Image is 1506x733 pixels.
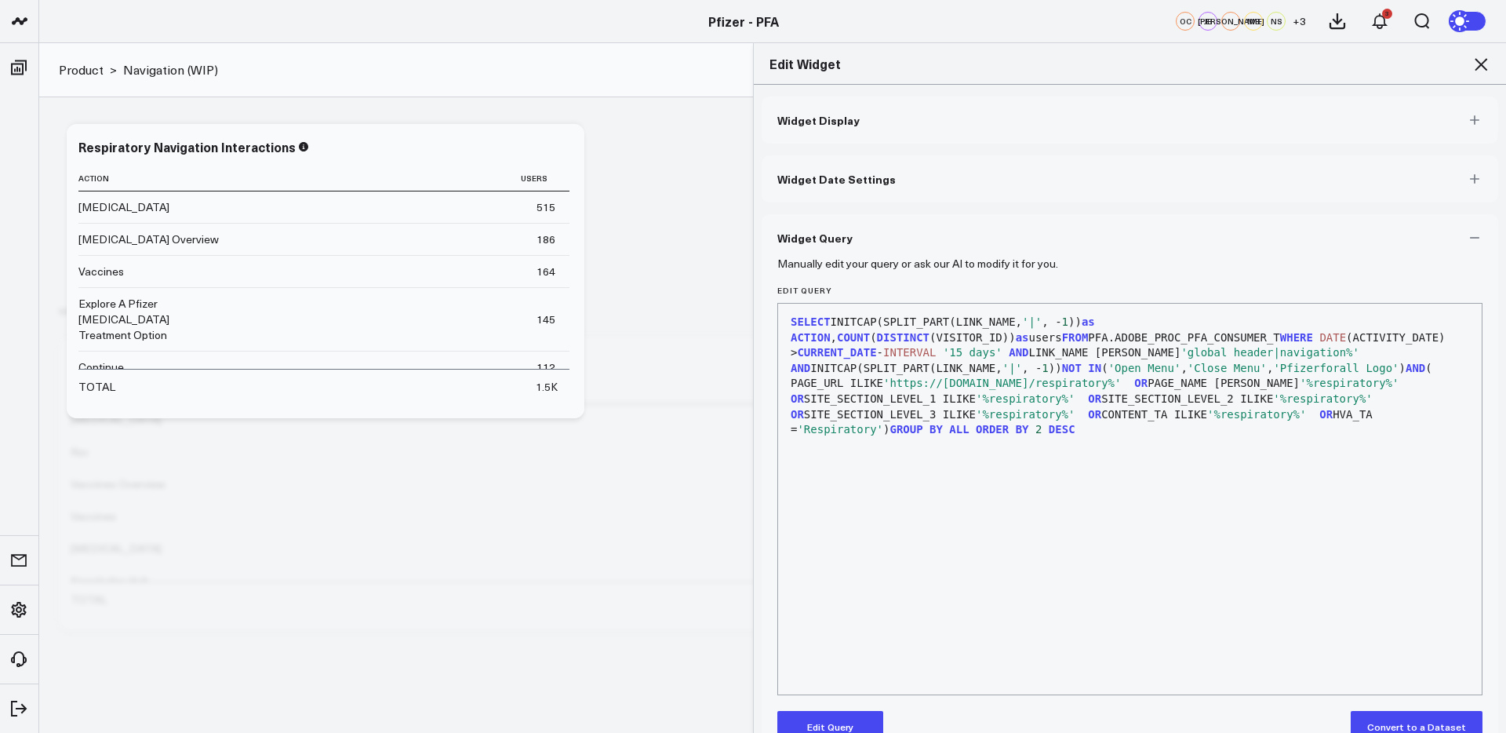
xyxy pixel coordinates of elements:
span: '%respiratory%' [1273,392,1372,405]
span: ORDER [976,423,1009,436]
span: OR [1088,392,1101,405]
span: 2 [1035,423,1042,436]
span: AND [791,362,810,374]
span: CURRENT_DATE [797,346,876,359]
span: BY [929,423,943,436]
span: SELECT [791,315,831,328]
span: '%respiratory%' [1207,408,1306,421]
label: Edit Query [777,286,1482,295]
span: 'Close Menu' [1188,362,1267,374]
span: '|' [1022,315,1042,328]
span: 1 [1042,362,1048,374]
div: MB [1244,12,1263,31]
h2: Edit Widget [769,55,1490,72]
span: '15 days' [943,346,1002,359]
span: '%respiratory%' [976,392,1075,405]
span: 'Open Menu' [1108,362,1181,374]
span: OR [791,392,804,405]
button: +3 [1290,12,1308,31]
span: IN [1088,362,1101,374]
span: Widget Query [777,232,853,244]
span: 'Pfizerforall Logo' [1273,362,1399,374]
span: as [1016,331,1029,344]
span: DISTINCT [877,331,929,344]
button: Widget Display [762,97,1498,144]
span: 1 [1062,315,1068,328]
span: INTERVAL [883,346,936,359]
span: NOT [1062,362,1082,374]
span: + 3 [1293,16,1306,27]
span: as [1082,315,1095,328]
a: Pfizer - PFA [708,13,779,30]
span: '%respiratory%' [1300,377,1399,389]
span: ALL [949,423,969,436]
span: BY [1016,423,1029,436]
span: DATE [1319,331,1346,344]
span: 'https://[DOMAIN_NAME]/respiratory%' [883,377,1121,389]
span: COUNT [837,331,870,344]
span: DESC [1049,423,1075,436]
button: Widget Query [762,214,1498,261]
div: JB [1199,12,1217,31]
div: 3 [1382,9,1392,19]
span: AND [1406,362,1425,374]
span: Widget Date Settings [777,173,896,185]
p: Manually edit your query or ask our AI to modify it for you. [777,257,1058,270]
span: 'global header|navigation%' [1180,346,1359,359]
span: GROUP [889,423,922,436]
span: ACTION [791,331,831,344]
div: [PERSON_NAME] [1221,12,1240,31]
div: NS [1267,12,1286,31]
span: Widget Display [777,114,860,126]
span: OR [1134,377,1148,389]
span: OR [1319,408,1333,421]
span: '|' [1002,362,1022,374]
button: Widget Date Settings [762,155,1498,202]
span: FROM [1062,331,1089,344]
span: '%respiratory%' [976,408,1075,421]
div: INITCAP(SPLIT_PART(LINK_NAME, , - )) , ( (VISITOR_ID)) users PFA.ADOBE_PROC_PFA_CONSUMER_T (ACTIV... [786,315,1474,438]
div: OC [1176,12,1195,31]
span: WHERE [1280,331,1313,344]
span: OR [1088,408,1101,421]
span: 'Respiratory' [797,423,883,436]
span: AND [1009,346,1028,359]
span: OR [791,408,804,421]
